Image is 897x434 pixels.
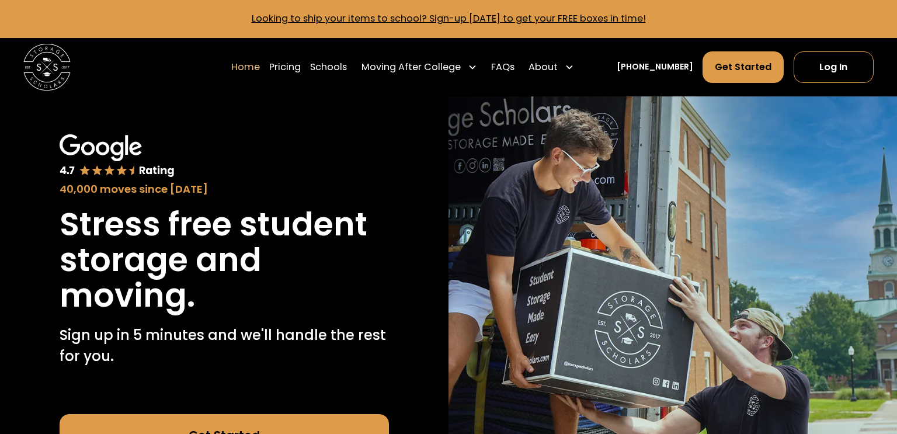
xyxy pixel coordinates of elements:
a: home [23,44,71,91]
div: Moving After College [361,60,461,74]
div: 40,000 moves since [DATE] [60,181,390,197]
a: Log In [794,51,874,83]
a: Home [231,51,260,84]
img: Storage Scholars main logo [23,44,71,91]
a: FAQs [491,51,514,84]
a: [PHONE_NUMBER] [617,61,693,73]
h1: Stress free student storage and moving. [60,206,390,313]
a: Pricing [269,51,301,84]
div: About [529,60,558,74]
a: Schools [310,51,347,84]
img: Google 4.7 star rating [60,134,175,179]
a: Looking to ship your items to school? Sign-up [DATE] to get your FREE boxes in time! [252,12,646,25]
p: Sign up in 5 minutes and we'll handle the rest for you. [60,325,390,367]
div: About [524,51,579,84]
a: Get Started [703,51,784,83]
div: Moving After College [357,51,482,84]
